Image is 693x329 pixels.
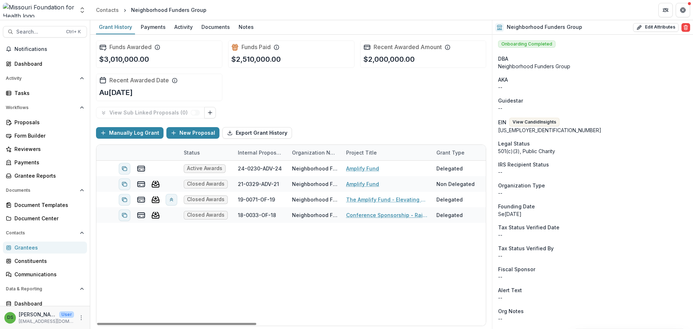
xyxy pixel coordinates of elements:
p: EIN [498,118,506,126]
a: Proposals [3,116,87,128]
button: Duplicate proposal [119,178,130,190]
div: Internal Proposal ID [234,149,288,156]
a: Notes [236,20,257,34]
span: Tax Status Verified By [498,244,554,252]
div: -- [498,273,687,281]
span: Notifications [14,46,84,52]
p: View Sub Linked Proposals ( 0 ) [109,110,191,116]
a: Dashboard [3,58,87,70]
h2: Recent Awarded Amount [374,44,442,51]
p: -- [498,294,687,302]
a: Conference Sponsorship - Raise Up: Moving Money for Justice [346,211,428,219]
button: Open Contacts [3,227,87,239]
span: Active Awards [187,165,222,172]
a: Tasks [3,87,87,99]
div: Neighborhood Funders Group [292,180,337,188]
img: Missouri Foundation for Health logo [3,3,74,17]
button: Export Grant History [222,127,292,139]
div: Payments [14,159,81,166]
div: Constituents [14,257,81,265]
button: view-payments [137,180,145,189]
div: -- [498,104,687,112]
h2: Neighborhood Funders Group [507,24,582,30]
div: Status [179,149,204,156]
div: Se[DATE] [498,210,687,218]
a: Reviewers [3,143,87,155]
button: Delete [681,23,690,32]
span: Org Notes [498,307,524,315]
span: Search... [16,29,62,35]
div: Grant Type [432,149,469,156]
div: Project Title [342,145,432,160]
div: Neighborhood Funders Group [292,165,337,172]
button: view-payments [137,164,145,173]
a: Grantee Reports [3,170,87,182]
button: Notifications [3,43,87,55]
a: Document Center [3,212,87,224]
p: [EMAIL_ADDRESS][DOMAIN_NAME] [19,318,74,325]
p: -- [498,189,687,197]
span: AKA [498,76,508,83]
div: Grantees [14,244,81,251]
button: Open Workflows [3,102,87,113]
span: Tax Status Verified Date [498,224,559,231]
h2: Recent Awarded Date [109,77,169,84]
div: Document Templates [14,201,81,209]
a: Contacts [93,5,122,15]
span: Closed Awards [187,212,225,218]
div: -- [498,168,687,176]
div: Organization Name [288,149,342,156]
a: Activity [171,20,196,34]
span: Founding Date [498,203,535,210]
a: Grant History [96,20,135,34]
a: Document Templates [3,199,87,211]
button: Open Data & Reporting [3,283,87,295]
a: Form Builder [3,130,87,142]
a: Payments [138,20,169,34]
div: Document Center [14,215,81,222]
div: Proposals [14,118,81,126]
span: Alert Text [498,286,522,294]
div: Form Builder [14,132,81,139]
p: -- [498,231,687,239]
nav: breadcrumb [93,5,209,15]
div: Internal Proposal ID [234,145,288,160]
button: Get Help [676,3,690,17]
button: Partners [658,3,673,17]
p: $2,000,000.00 [363,54,415,65]
div: 21-0329-ADV-21 [238,180,279,188]
div: Contacts [96,6,119,14]
button: Search... [3,26,87,38]
span: Workflows [6,105,77,110]
span: IRS Recipient Status [498,161,549,168]
div: Documents [199,22,233,32]
button: Open entity switcher [77,3,87,17]
div: Dashboard [14,60,81,68]
p: -- [498,83,687,91]
button: Open Documents [3,185,87,196]
button: New Proposal [166,127,219,139]
div: 18-0033-OF-18 [238,211,276,219]
div: Notes [236,22,257,32]
button: View CandidInsights [509,118,559,126]
p: -- [498,252,687,260]
button: Duplicate proposal [119,163,130,174]
div: [US_EMPLOYER_IDENTIFICATION_NUMBER] [498,126,687,134]
div: Communications [14,270,81,278]
span: Onboarding Completed [498,40,555,48]
button: Duplicate proposal [119,194,130,205]
div: Activity [171,22,196,32]
div: Tasks [14,89,81,97]
button: Open Activity [3,73,87,84]
div: 19-0071-OF-19 [238,196,275,203]
h2: Funds Awarded [109,44,152,51]
span: Activity [6,76,77,81]
div: Payments [138,22,169,32]
span: Data & Reporting [6,286,77,291]
span: Documents [6,188,77,193]
div: Reviewers [14,145,81,153]
div: Delegated [436,211,463,219]
p: User [59,311,74,318]
div: Neighborhood Funders Group [131,6,206,14]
